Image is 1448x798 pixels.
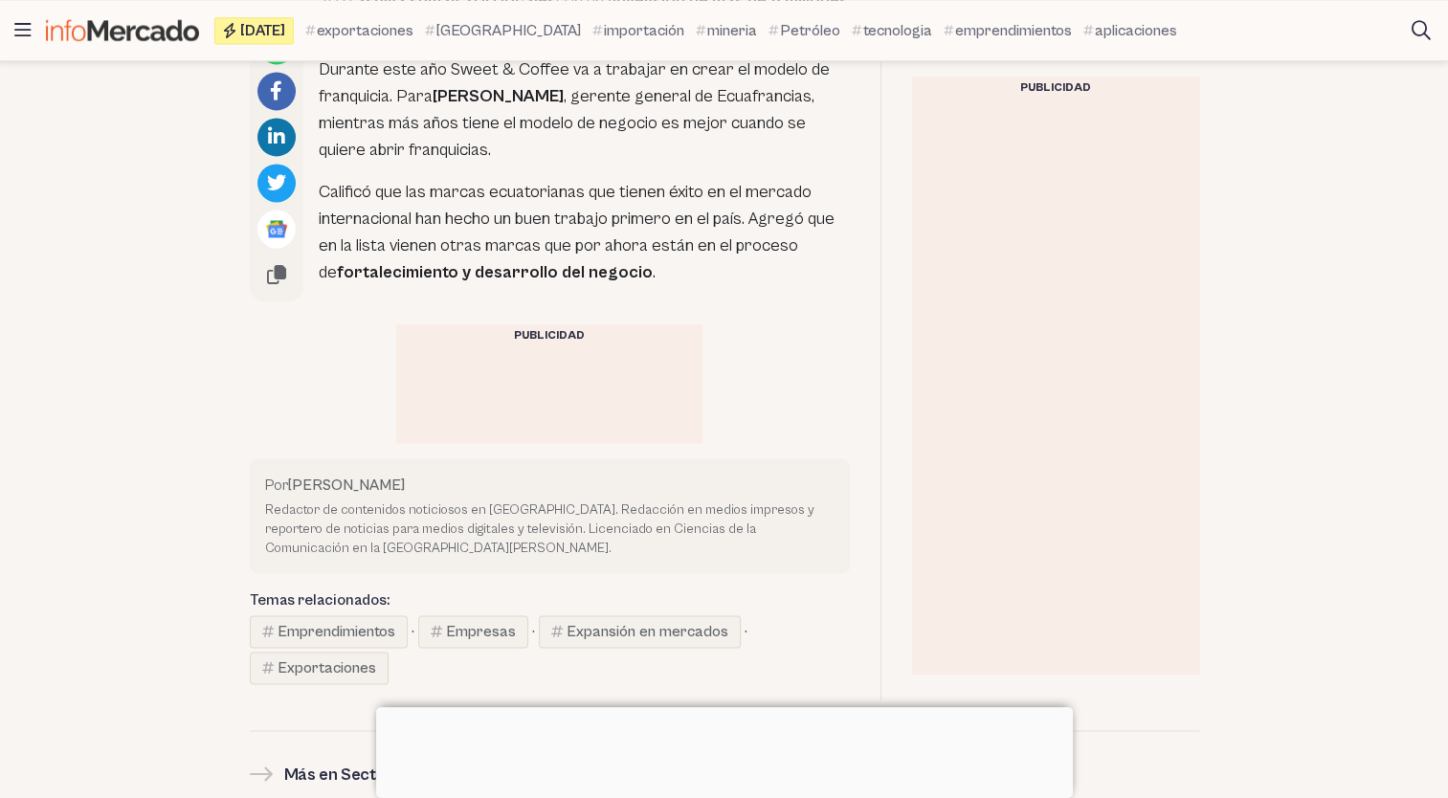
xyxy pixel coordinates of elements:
a: exportaciones [305,19,413,42]
h2: Por [265,474,835,497]
a: Empresas [418,615,528,648]
p: Redactor de contenidos noticiosos en [GEOGRAPHIC_DATA]. Redacción en medios impresos y reportero ... [265,500,835,558]
div: Publicidad [912,77,1199,100]
span: [GEOGRAPHIC_DATA] [436,19,581,42]
img: Infomercado Ecuador logo [46,19,199,41]
h2: Temas relacionados: [250,588,850,611]
span: emprendimientos [955,19,1072,42]
iframe: Advertisement [376,707,1073,793]
span: importación [604,19,684,42]
span: [DATE] [240,23,285,38]
span: mineria [707,19,757,42]
span: Petróleo [780,19,840,42]
img: Google News logo [265,217,288,240]
a: Exportaciones [250,652,389,684]
a: Más en Sectores [250,762,412,788]
a: importación [592,19,684,42]
span: tecnologia [863,19,932,42]
div: Publicidad [396,324,702,347]
span: exportaciones [317,19,413,42]
a: Emprendimientos [250,615,408,648]
p: Durante este año Sweet & Coffee va a trabajar en crear el modelo de franquicia. Para , gerente ge... [319,56,850,164]
a: [GEOGRAPHIC_DATA] [425,19,581,42]
iframe: Advertisement [912,100,1199,674]
strong: [PERSON_NAME] [433,86,564,106]
a: Petróleo [769,19,840,42]
h2: Más en Sectores [284,762,412,788]
a: aplicaciones [1083,19,1177,42]
a: tecnologia [852,19,932,42]
div: · · · [250,615,850,684]
a: mineria [696,19,757,42]
span: [PERSON_NAME] [288,477,405,494]
p: Calificó que las marcas ecuatorianas que tienen éxito en el mercado internacional han hecho un bu... [319,179,850,286]
span: aplicaciones [1095,19,1177,42]
strong: fortalecimiento y desarrollo del negocio [337,262,653,282]
a: emprendimientos [944,19,1072,42]
a: Expansión en mercados [539,615,741,648]
a: Por[PERSON_NAME] Redactor de contenidos noticiosos en [GEOGRAPHIC_DATA]. Redacción en medios impr... [250,458,850,573]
